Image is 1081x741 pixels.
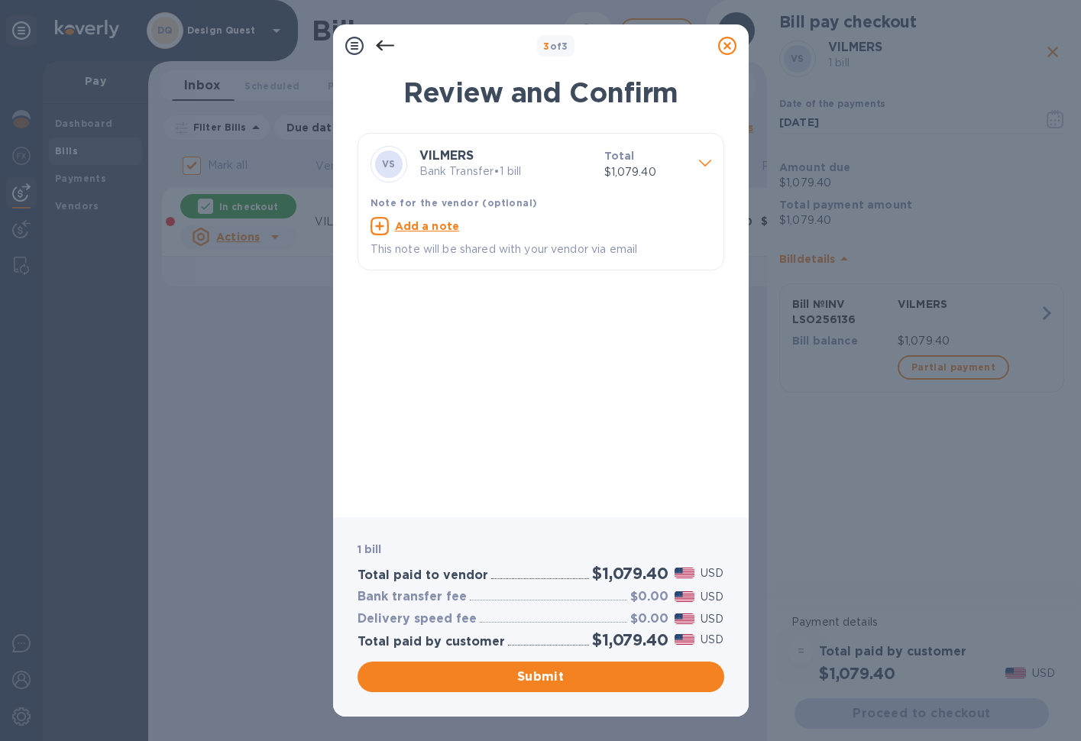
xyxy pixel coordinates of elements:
[371,146,711,257] div: VSVILMERSBank Transfer•1 billTotal$1,079.40Note for the vendor (optional)Add a noteThis note will...
[701,632,723,648] p: USD
[675,568,695,578] img: USD
[701,611,723,627] p: USD
[543,40,568,52] b: of 3
[604,164,687,180] p: $1,079.40
[604,150,635,162] b: Total
[370,668,712,686] span: Submit
[592,564,668,583] h2: $1,079.40
[630,612,668,626] h3: $0.00
[358,568,488,583] h3: Total paid to vendor
[358,635,505,649] h3: Total paid by customer
[543,40,549,52] span: 3
[419,148,474,163] b: VILMERS
[675,591,695,602] img: USD
[358,76,724,108] h1: Review and Confirm
[701,589,723,605] p: USD
[358,662,724,692] button: Submit
[630,590,668,604] h3: $0.00
[701,565,723,581] p: USD
[371,197,538,209] b: Note for the vendor (optional)
[358,612,477,626] h3: Delivery speed fee
[419,163,592,180] p: Bank Transfer • 1 bill
[675,634,695,645] img: USD
[382,158,396,170] b: VS
[358,590,467,604] h3: Bank transfer fee
[592,630,668,649] h2: $1,079.40
[675,613,695,624] img: USD
[395,220,460,232] u: Add a note
[358,543,382,555] b: 1 bill
[371,241,711,257] p: This note will be shared with your vendor via email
